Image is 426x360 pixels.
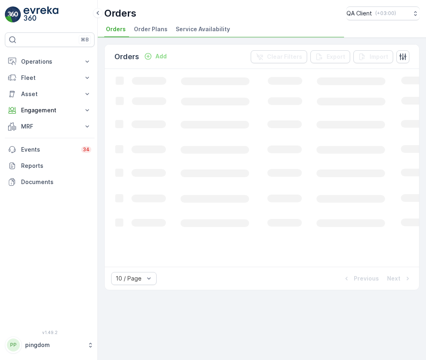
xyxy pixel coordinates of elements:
[21,146,76,154] p: Events
[5,6,21,23] img: logo
[346,9,372,17] p: QA Client
[354,274,379,283] p: Previous
[81,36,89,43] p: ⌘B
[176,25,230,33] span: Service Availability
[155,52,167,60] p: Add
[21,90,78,98] p: Asset
[114,51,139,62] p: Orders
[83,146,90,153] p: 34
[375,10,396,17] p: ( +03:00 )
[5,102,95,118] button: Engagement
[25,341,83,349] p: pingdom
[251,50,307,63] button: Clear Filters
[7,339,20,351] div: PP
[310,50,350,63] button: Export
[5,118,95,135] button: MRF
[21,58,78,66] p: Operations
[21,162,91,170] p: Reports
[134,25,168,33] span: Order Plans
[21,178,91,186] p: Documents
[24,6,58,23] img: logo_light-DOdMpM7g.png
[5,174,95,190] a: Documents
[106,25,126,33] span: Orders
[267,53,302,61] p: Clear Filters
[5,54,95,70] button: Operations
[21,74,78,82] p: Fleet
[342,274,380,283] button: Previous
[5,86,95,102] button: Asset
[5,70,95,86] button: Fleet
[5,330,95,335] span: v 1.49.2
[5,336,95,354] button: PPpingdom
[386,274,413,283] button: Next
[370,53,388,61] p: Import
[104,7,136,20] p: Orders
[5,141,95,158] a: Events34
[346,6,420,20] button: QA Client(+03:00)
[387,274,400,283] p: Next
[21,106,78,114] p: Engagement
[353,50,393,63] button: Import
[21,122,78,131] p: MRF
[327,53,345,61] p: Export
[141,51,170,61] button: Add
[5,158,95,174] a: Reports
